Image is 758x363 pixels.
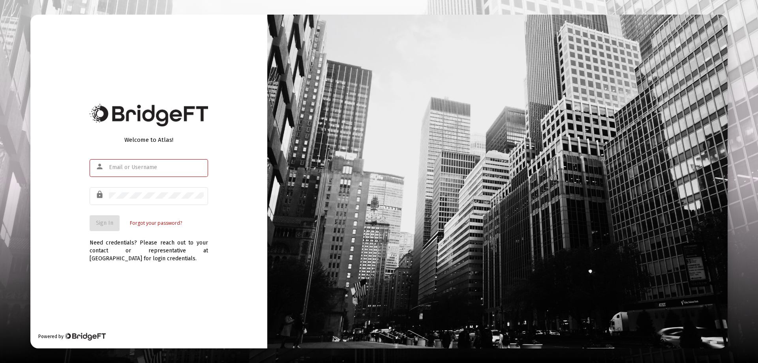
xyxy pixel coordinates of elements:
span: Sign In [96,220,113,226]
mat-icon: person [96,162,105,171]
img: Bridge Financial Technology Logo [90,104,208,126]
div: Welcome to Atlas! [90,136,208,144]
img: Bridge Financial Technology Logo [64,333,106,340]
a: Forgot your password? [130,219,182,227]
div: Powered by [38,333,106,340]
div: Need credentials? Please reach out to your contact or representative at [GEOGRAPHIC_DATA] for log... [90,231,208,263]
button: Sign In [90,215,120,231]
input: Email or Username [109,164,204,171]
mat-icon: lock [96,190,105,199]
